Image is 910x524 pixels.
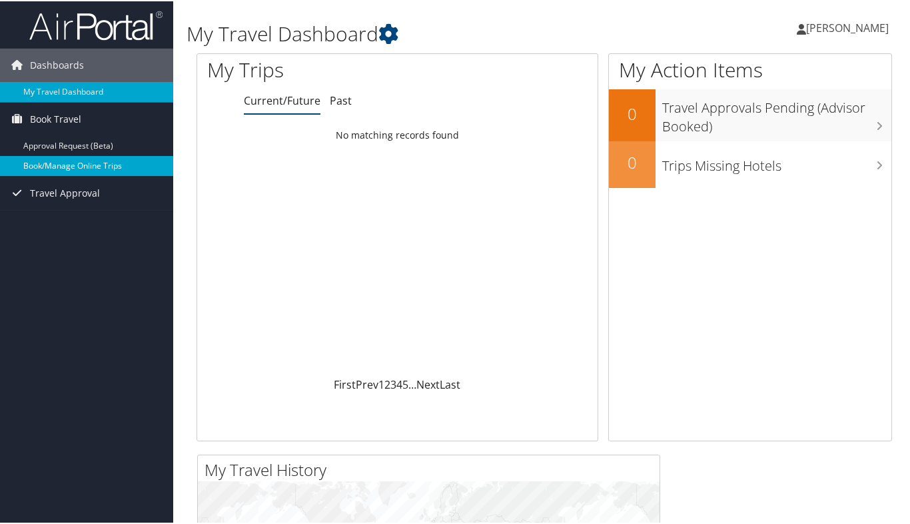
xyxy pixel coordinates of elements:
[384,376,390,391] a: 2
[29,9,163,40] img: airportal-logo.png
[609,88,891,139] a: 0Travel Approvals Pending (Advisor Booked)
[662,91,891,135] h3: Travel Approvals Pending (Advisor Booked)
[330,92,352,107] a: Past
[30,101,81,135] span: Book Travel
[334,376,356,391] a: First
[806,19,889,34] span: [PERSON_NAME]
[378,376,384,391] a: 1
[402,376,408,391] a: 5
[207,55,420,83] h1: My Trips
[244,92,320,107] a: Current/Future
[205,457,660,480] h2: My Travel History
[609,140,891,187] a: 0Trips Missing Hotels
[440,376,460,391] a: Last
[390,376,396,391] a: 3
[662,149,891,174] h3: Trips Missing Hotels
[187,19,664,47] h1: My Travel Dashboard
[408,376,416,391] span: …
[609,55,891,83] h1: My Action Items
[609,101,656,124] h2: 0
[356,376,378,391] a: Prev
[396,376,402,391] a: 4
[416,376,440,391] a: Next
[30,175,100,209] span: Travel Approval
[197,122,598,146] td: No matching records found
[609,150,656,173] h2: 0
[30,47,84,81] span: Dashboards
[797,7,902,47] a: [PERSON_NAME]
